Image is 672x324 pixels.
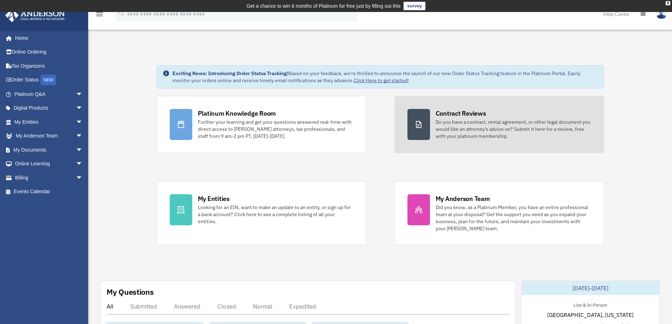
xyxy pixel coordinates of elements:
a: menu [95,12,104,18]
a: My Entities Looking for an EIN, want to make an update to an entity, or sign up for a bank accoun... [157,181,366,245]
div: My Anderson Team [436,194,490,203]
span: arrow_drop_down [76,101,90,116]
img: Anderson Advisors Platinum Portal [3,8,67,22]
span: arrow_drop_down [76,115,90,129]
div: Get a chance to win 6 months of Platinum for free just by filling out this [247,2,401,10]
div: All [107,303,113,310]
a: Contract Reviews Do you have a contract, rental agreement, or other legal document you would like... [394,96,604,153]
a: Platinum Knowledge Room Further your learning and get your questions answered real-time with dire... [157,96,366,153]
div: My Questions [107,287,154,297]
div: Did you know, as a Platinum Member, you have an entire professional team at your disposal? Get th... [436,204,591,232]
div: Further your learning and get your questions answered real-time with direct access to [PERSON_NAM... [198,118,353,140]
a: Tax Organizers [5,59,93,73]
span: arrow_drop_down [76,143,90,157]
a: Order StatusNEW [5,73,93,87]
div: Submitted [130,303,157,310]
div: Live & In-Person [568,301,613,308]
a: Online Ordering [5,45,93,59]
div: Contract Reviews [436,109,486,118]
span: arrow_drop_down [76,87,90,102]
a: Events Calendar [5,185,93,199]
div: Looking for an EIN, want to make an update to an entity, or sign up for a bank account? Click her... [198,204,353,225]
span: arrow_drop_down [76,157,90,171]
span: [GEOGRAPHIC_DATA], [US_STATE] [547,311,634,319]
div: Answered [174,303,200,310]
a: Click Here to get started! [354,77,409,84]
div: Do you have a contract, rental agreement, or other legal document you would like an attorney's ad... [436,118,591,140]
img: User Pic [656,9,667,19]
div: Platinum Knowledge Room [198,109,276,118]
i: menu [95,10,104,18]
a: survey [404,2,425,10]
a: My Anderson Team Did you know, as a Platinum Member, you have an entire professional team at your... [394,181,604,245]
div: Based on your feedback, we're thrilled to announce the launch of our new Order Status Tracking fe... [172,70,598,84]
a: My Documentsarrow_drop_down [5,143,93,157]
span: arrow_drop_down [76,171,90,185]
a: Online Learningarrow_drop_down [5,157,93,171]
a: My Anderson Teamarrow_drop_down [5,129,93,143]
div: Normal [253,303,272,310]
div: My Entities [198,194,230,203]
div: close [666,1,670,5]
span: arrow_drop_down [76,129,90,143]
a: Digital Productsarrow_drop_down [5,101,93,115]
i: search [118,10,126,17]
div: Expedited [289,303,316,310]
a: My Entitiesarrow_drop_down [5,115,93,129]
div: [DATE]-[DATE] [522,281,659,295]
a: Billingarrow_drop_down [5,171,93,185]
a: Home [5,31,90,45]
div: NEW [41,75,56,85]
strong: Exciting News: Introducing Order Status Tracking! [172,70,288,77]
div: Closed [217,303,236,310]
a: Platinum Q&Aarrow_drop_down [5,87,93,101]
